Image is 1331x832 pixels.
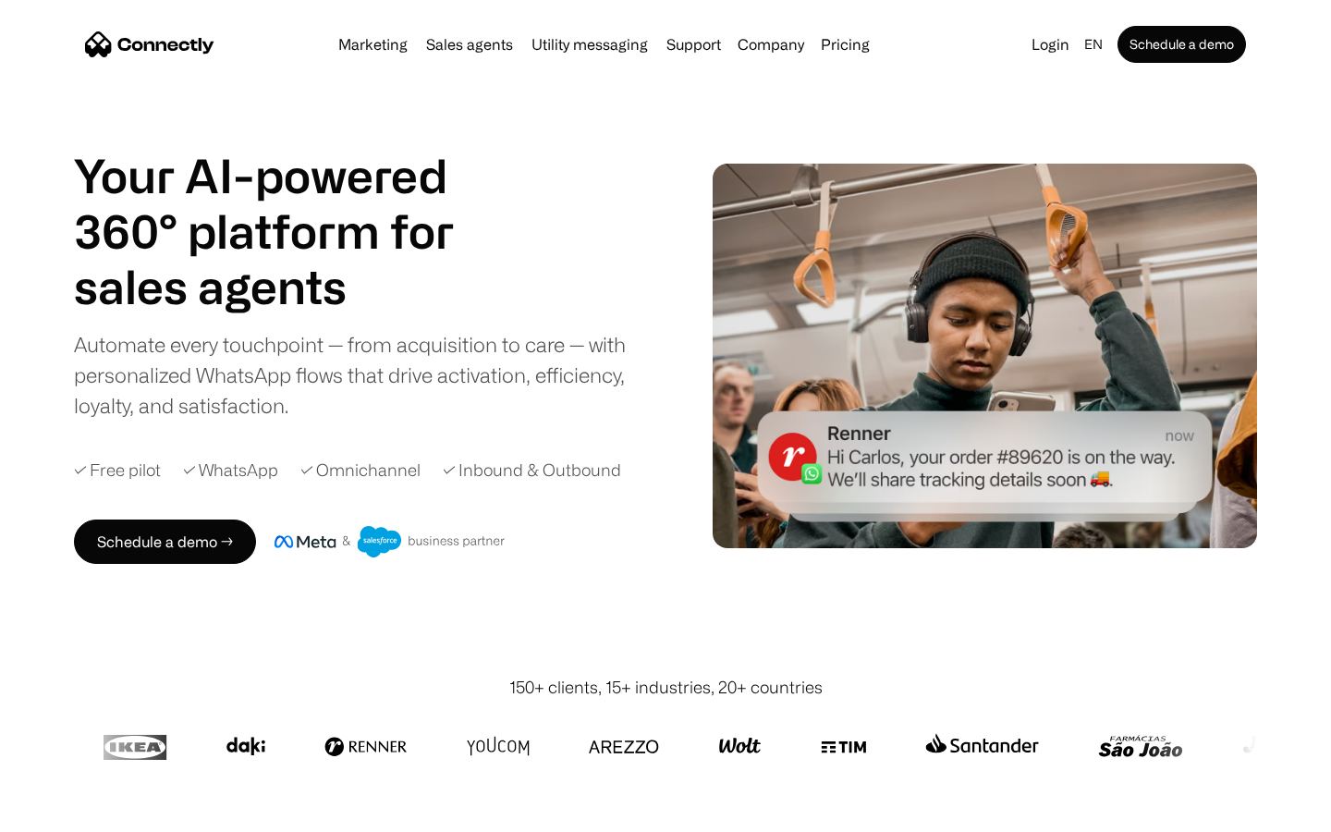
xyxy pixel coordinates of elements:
[1024,31,1077,57] a: Login
[419,37,520,52] a: Sales agents
[183,458,278,483] div: ✓ WhatsApp
[275,526,506,557] img: Meta and Salesforce business partner badge.
[813,37,877,52] a: Pricing
[18,798,111,826] aside: Language selected: English
[300,458,421,483] div: ✓ Omnichannel
[74,458,161,483] div: ✓ Free pilot
[509,675,823,700] div: 150+ clients, 15+ industries, 20+ countries
[443,458,621,483] div: ✓ Inbound & Outbound
[74,329,656,421] div: Automate every touchpoint — from acquisition to care — with personalized WhatsApp flows that driv...
[738,31,804,57] div: Company
[74,520,256,564] a: Schedule a demo →
[524,37,655,52] a: Utility messaging
[37,800,111,826] ul: Language list
[1117,26,1246,63] a: Schedule a demo
[74,259,499,314] h1: sales agents
[1084,31,1103,57] div: en
[659,37,728,52] a: Support
[331,37,415,52] a: Marketing
[74,148,499,259] h1: Your AI-powered 360° platform for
